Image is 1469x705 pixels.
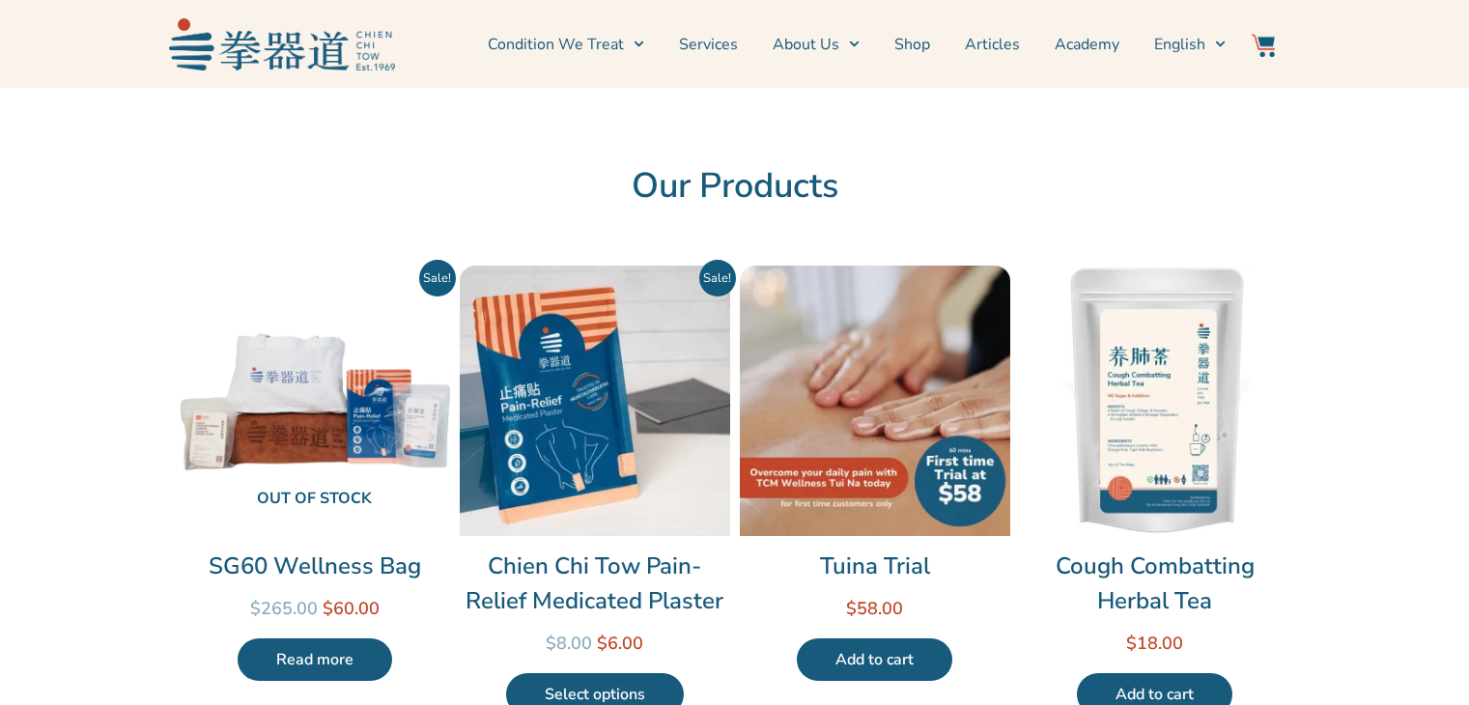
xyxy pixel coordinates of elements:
img: SG60 Wellness Bag [180,266,450,536]
span: Sale! [419,260,456,296]
a: Shop [894,20,930,69]
span: $ [546,632,556,655]
img: Tuina Trial [740,266,1010,536]
a: Condition We Treat [488,20,644,69]
span: $ [597,632,607,655]
img: Chien Chi Tow Pain-Relief Medicated Plaster [460,266,730,536]
a: Chien Chi Tow Pain-Relief Medicated Plaster [460,549,730,618]
bdi: 265.00 [250,597,318,620]
span: Out of stock [195,479,435,521]
bdi: 18.00 [1126,632,1183,655]
a: SG60 Wellness Bag [180,549,450,583]
nav: Menu [405,20,1226,69]
a: About Us [773,20,860,69]
img: Cough Combatting Herbal Tea [1020,266,1290,536]
span: English [1154,33,1205,56]
bdi: 58.00 [846,597,903,620]
a: English [1154,20,1226,69]
h2: Our Products [180,165,1290,208]
span: $ [1126,632,1137,655]
span: $ [250,597,261,620]
bdi: 8.00 [546,632,592,655]
a: Add to cart: “Tuina Trial” [797,638,952,681]
span: Sale! [699,260,736,296]
a: Services [679,20,738,69]
img: Website Icon-03 [1252,34,1275,57]
span: $ [846,597,857,620]
a: Tuina Trial [740,549,1010,583]
span: $ [323,597,333,620]
a: Cough Combatting Herbal Tea [1020,549,1290,618]
bdi: 60.00 [323,597,380,620]
a: Read more about “SG60 Wellness Bag” [238,638,392,681]
a: Out of stock [180,266,450,536]
a: Articles [965,20,1020,69]
a: Academy [1055,20,1119,69]
bdi: 6.00 [597,632,643,655]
